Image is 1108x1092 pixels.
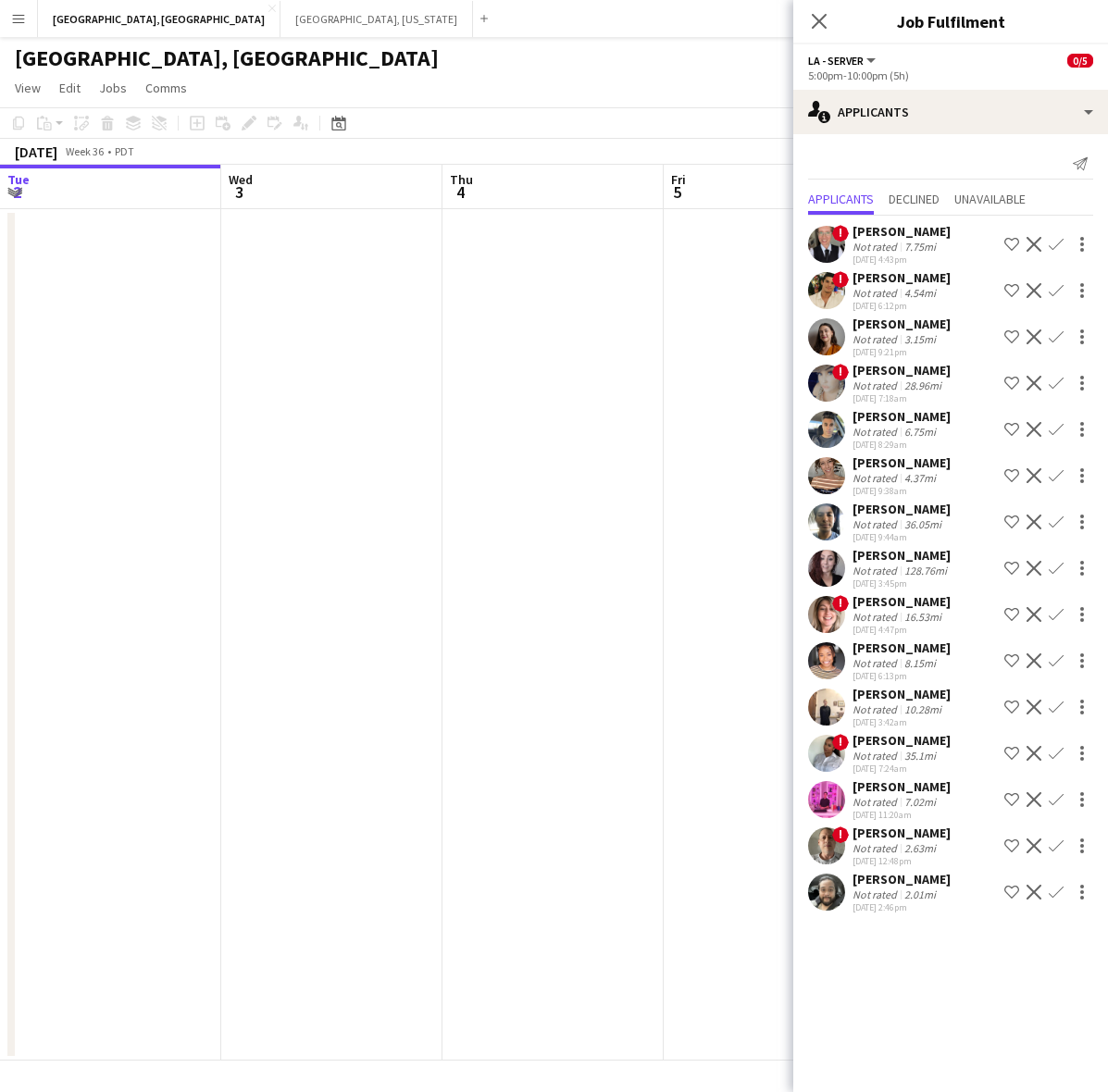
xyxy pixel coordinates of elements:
div: [PERSON_NAME] [853,547,951,564]
a: Jobs [92,76,134,100]
span: ! [832,225,849,242]
button: [GEOGRAPHIC_DATA], [US_STATE] [280,1,473,37]
div: [DATE] 7:18am [853,392,951,404]
div: PDT [115,144,134,158]
div: Applicants [793,90,1108,134]
span: Thu [450,171,473,188]
div: 2.01mi [901,887,940,901]
div: 128.76mi [901,564,951,577]
div: [PERSON_NAME] [853,778,951,795]
a: Comms [138,76,194,100]
span: ! [832,734,849,751]
div: [PERSON_NAME] [853,362,951,378]
div: Not rated [853,517,901,531]
div: [PERSON_NAME] [853,593,951,610]
div: [DATE] 6:12pm [853,300,951,312]
div: Not rated [853,286,901,300]
div: [DATE] 11:20am [853,809,951,821]
div: [DATE] 9:21pm [853,346,951,358]
button: [GEOGRAPHIC_DATA], [GEOGRAPHIC_DATA] [38,1,280,37]
div: Not rated [853,656,901,670]
div: [PERSON_NAME] [853,825,951,841]
div: 2.63mi [901,841,940,855]
span: LA - Server [808,54,864,68]
div: Not rated [853,749,901,763]
div: 4.54mi [901,286,940,300]
div: [PERSON_NAME] [853,269,951,286]
div: [PERSON_NAME] [853,454,951,471]
div: [DATE] 7:24am [853,763,951,775]
div: [DATE] 3:45pm [853,577,951,589]
div: [DATE] 9:44am [853,531,951,543]
div: 3.15mi [901,332,940,346]
div: Not rated [853,425,901,439]
div: [DATE] [15,143,57,161]
span: 3 [226,181,253,203]
span: 0/5 [1067,54,1093,68]
span: Wed [229,171,253,188]
div: Not rated [853,564,901,577]
div: 5:00pm-10:00pm (5h) [808,68,1093,82]
div: [DATE] 2:46pm [853,901,951,913]
span: Week 36 [61,144,107,158]
div: [DATE] 12:48pm [853,855,951,867]
div: 16.53mi [901,610,945,624]
div: 8.15mi [901,656,940,670]
div: [PERSON_NAME] [853,223,951,240]
div: [PERSON_NAME] [853,732,951,749]
div: Not rated [853,887,901,901]
a: Edit [52,76,88,100]
span: Edit [59,80,81,96]
a: View [7,76,48,100]
span: Tue [7,171,30,188]
span: ! [832,826,849,843]
div: 10.28mi [901,702,945,716]
div: [DATE] 4:47pm [853,624,951,636]
div: 6.75mi [901,425,940,439]
div: [PERSON_NAME] [853,871,951,887]
div: [DATE] 4:43pm [853,254,951,266]
div: 28.96mi [901,378,945,392]
button: LA - Server [808,54,878,68]
span: Declined [889,192,940,205]
div: Not rated [853,702,901,716]
div: [PERSON_NAME] [853,686,951,702]
span: Fri [671,171,686,188]
div: Not rated [853,841,901,855]
div: 35.1mi [901,749,940,763]
div: [PERSON_NAME] [853,639,951,656]
div: [DATE] 8:29am [853,439,951,451]
div: Not rated [853,332,901,346]
div: [DATE] 3:42am [853,716,951,728]
div: Not rated [853,240,901,254]
h1: [GEOGRAPHIC_DATA], [GEOGRAPHIC_DATA] [15,44,439,72]
div: [PERSON_NAME] [853,408,951,425]
h3: Job Fulfilment [793,9,1108,33]
div: 7.02mi [901,795,940,809]
div: [DATE] 9:38am [853,485,951,497]
span: Jobs [99,80,127,96]
div: Not rated [853,610,901,624]
div: Not rated [853,378,901,392]
span: ! [832,271,849,288]
div: Not rated [853,471,901,485]
span: ! [832,364,849,380]
span: View [15,80,41,96]
span: 4 [447,181,473,203]
div: 4.37mi [901,471,940,485]
span: 2 [5,181,30,203]
span: 5 [668,181,686,203]
div: [DATE] 6:13pm [853,670,951,682]
span: Applicants [808,192,874,205]
span: Comms [145,80,187,96]
div: 36.05mi [901,517,945,531]
div: [PERSON_NAME] [853,316,951,332]
div: 7.75mi [901,240,940,254]
div: [PERSON_NAME] [853,501,951,517]
span: ! [832,595,849,612]
div: Not rated [853,795,901,809]
span: Unavailable [954,192,1026,205]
